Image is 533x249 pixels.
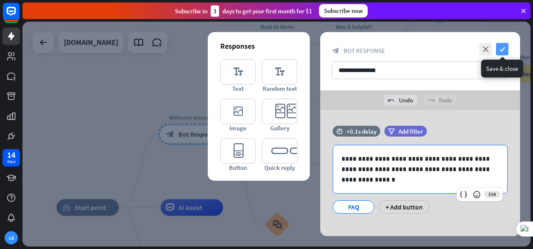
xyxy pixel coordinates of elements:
[7,159,15,164] div: days
[5,231,18,244] div: LK
[211,5,219,17] div: 3
[7,3,32,28] button: Open LiveChat chat widget
[496,43,508,55] i: check
[428,97,435,104] i: redo
[7,151,15,159] div: 14
[340,201,367,213] div: FAQ
[175,5,312,17] div: Subscribe in days to get your first month for $1
[424,95,456,105] div: Redo
[388,97,395,104] i: undo
[346,127,376,135] div: +0.1s delay
[388,128,395,134] i: filter
[384,95,417,105] div: Undo
[379,200,430,214] div: + Add button
[344,47,385,55] span: Bot Response
[332,47,339,55] i: block_bot_response
[2,149,20,167] a: 14 days
[319,4,368,17] div: Subscribe now
[479,43,492,55] i: close
[336,128,343,134] i: time
[399,127,423,135] span: Add filter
